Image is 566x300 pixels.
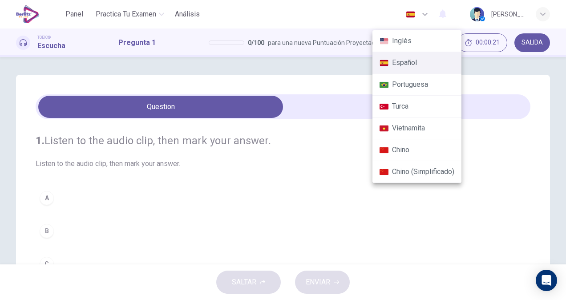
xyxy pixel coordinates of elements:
img: zh [380,147,388,154]
img: pt [380,81,388,88]
img: en [380,38,388,45]
img: vi [380,125,388,132]
li: Inglés [372,30,461,52]
img: es [380,60,388,66]
li: Chino (Simplificado) [372,161,461,183]
li: Vietnamita [372,118,461,139]
div: Open Intercom Messenger [536,270,557,291]
img: zh-CN [380,169,388,175]
li: Turca [372,96,461,118]
li: Español [372,52,461,74]
li: Portuguesa [372,74,461,96]
li: Chino [372,139,461,161]
img: tr [380,103,388,110]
